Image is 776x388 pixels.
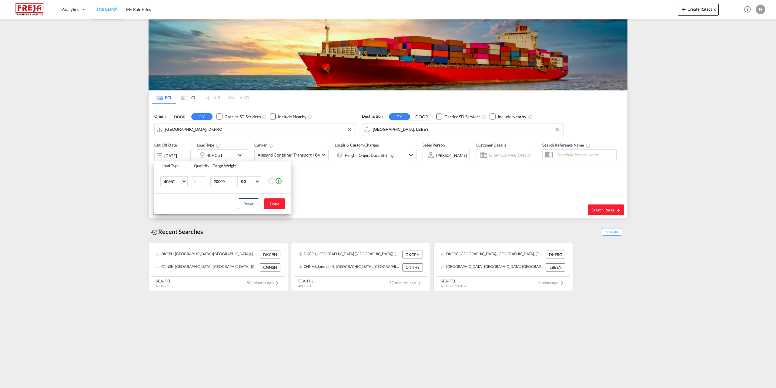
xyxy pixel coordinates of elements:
md-icon: icon-minus-circle-outline [268,177,275,185]
md-select: Choose: 40HC [160,176,188,187]
md-icon: icon-plus-circle-outline [275,177,282,185]
button: Done [264,198,285,209]
div: Cargo Weight [212,163,264,168]
th: Quantity [190,161,209,170]
input: Enter Weight [213,177,237,187]
span: 40HC [164,179,181,185]
button: Reset [238,198,259,209]
div: KG [241,179,246,184]
th: Load Type [154,161,190,170]
input: Qty [191,176,206,187]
